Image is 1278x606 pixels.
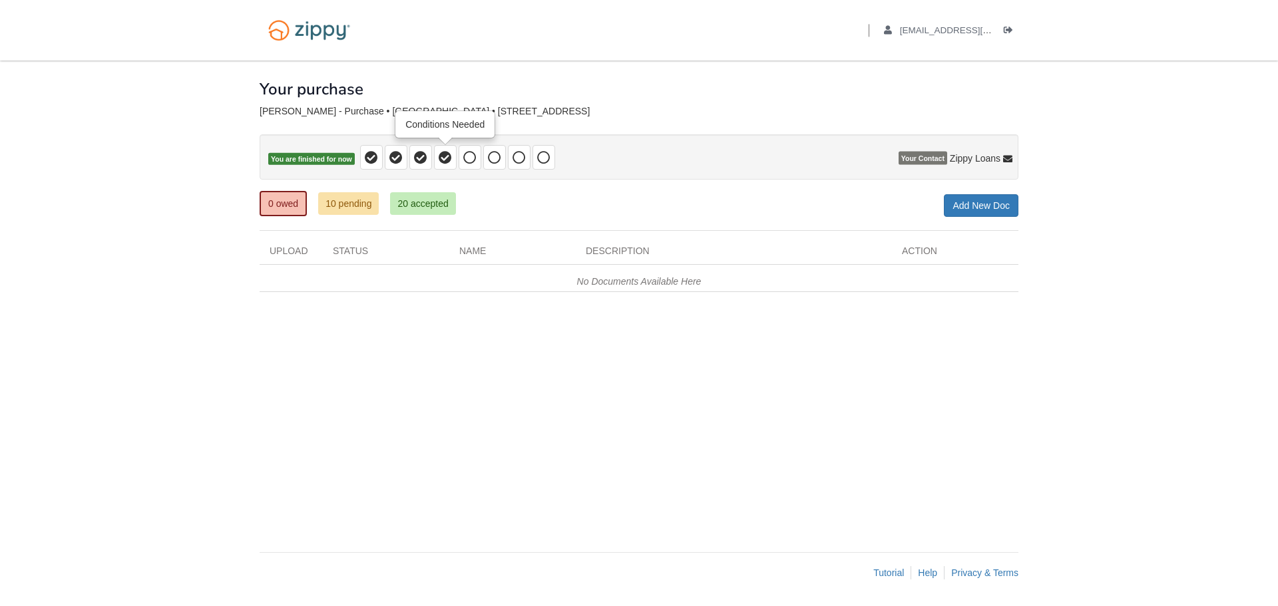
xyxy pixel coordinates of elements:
span: You are finished for now [268,153,355,166]
a: Add New Doc [944,194,1018,217]
a: edit profile [884,25,1052,39]
span: Your Contact [899,152,947,165]
a: 10 pending [318,192,379,215]
a: Log out [1004,25,1018,39]
h1: Your purchase [260,80,363,98]
img: Logo [260,13,359,47]
a: 0 owed [260,191,307,216]
div: Action [892,244,1018,264]
span: Zippy Loans [950,152,1000,165]
a: Privacy & Terms [951,567,1018,578]
div: Name [449,244,576,264]
a: 20 accepted [390,192,455,215]
span: sphawes1@gmail.com [900,25,1052,35]
div: [PERSON_NAME] - Purchase • [GEOGRAPHIC_DATA] • [STREET_ADDRESS] [260,106,1018,117]
a: Help [918,567,937,578]
div: Status [323,244,449,264]
em: No Documents Available Here [577,276,702,287]
a: Tutorial [873,567,904,578]
div: Description [576,244,892,264]
div: Conditions Needed [396,112,494,137]
div: Upload [260,244,323,264]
